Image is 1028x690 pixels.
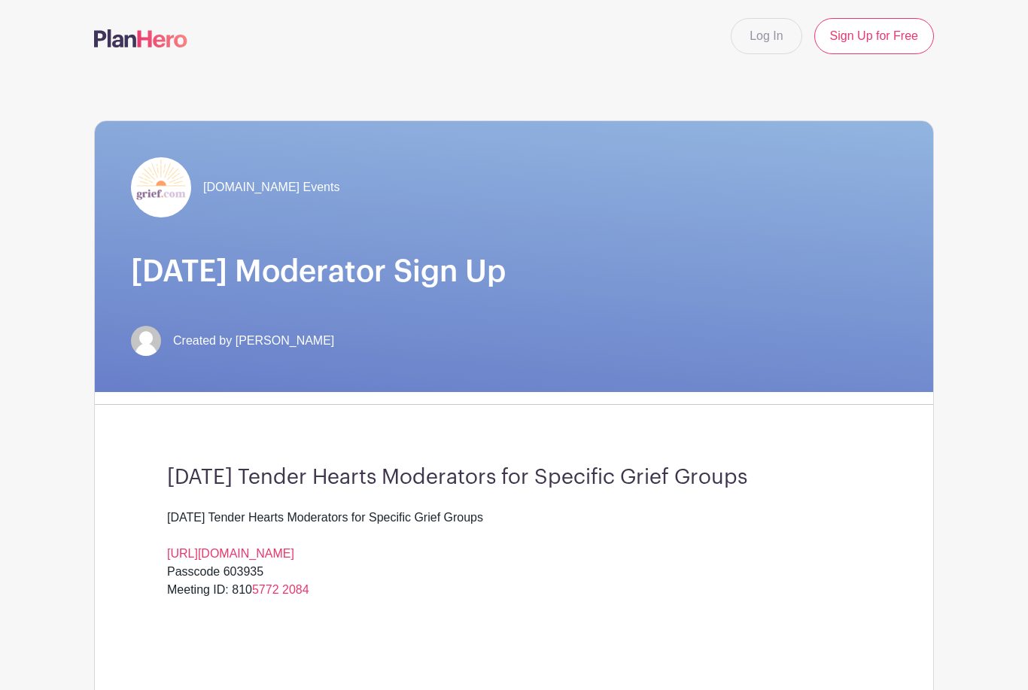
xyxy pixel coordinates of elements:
span: [DOMAIN_NAME] Events [203,178,339,196]
a: 5772 2084 [252,583,309,596]
h3: [DATE] Tender Hearts Moderators for Specific Grief Groups [167,465,861,491]
div: Meeting ID: 810 [167,581,861,617]
span: Created by [PERSON_NAME] [173,332,334,350]
div: [DATE] Tender Hearts Moderators for Specific Grief Groups Passcode 603935 [167,509,861,581]
img: default-ce2991bfa6775e67f084385cd625a349d9dcbb7a52a09fb2fda1e96e2d18dcdb.png [131,326,161,356]
a: Sign Up for Free [814,18,934,54]
a: Log In [731,18,801,54]
img: logo-507f7623f17ff9eddc593b1ce0a138ce2505c220e1c5a4e2b4648c50719b7d32.svg [94,29,187,47]
a: [URL][DOMAIN_NAME] [167,547,294,560]
img: grief-logo-planhero.png [131,157,191,217]
h1: [DATE] Moderator Sign Up [131,254,897,290]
